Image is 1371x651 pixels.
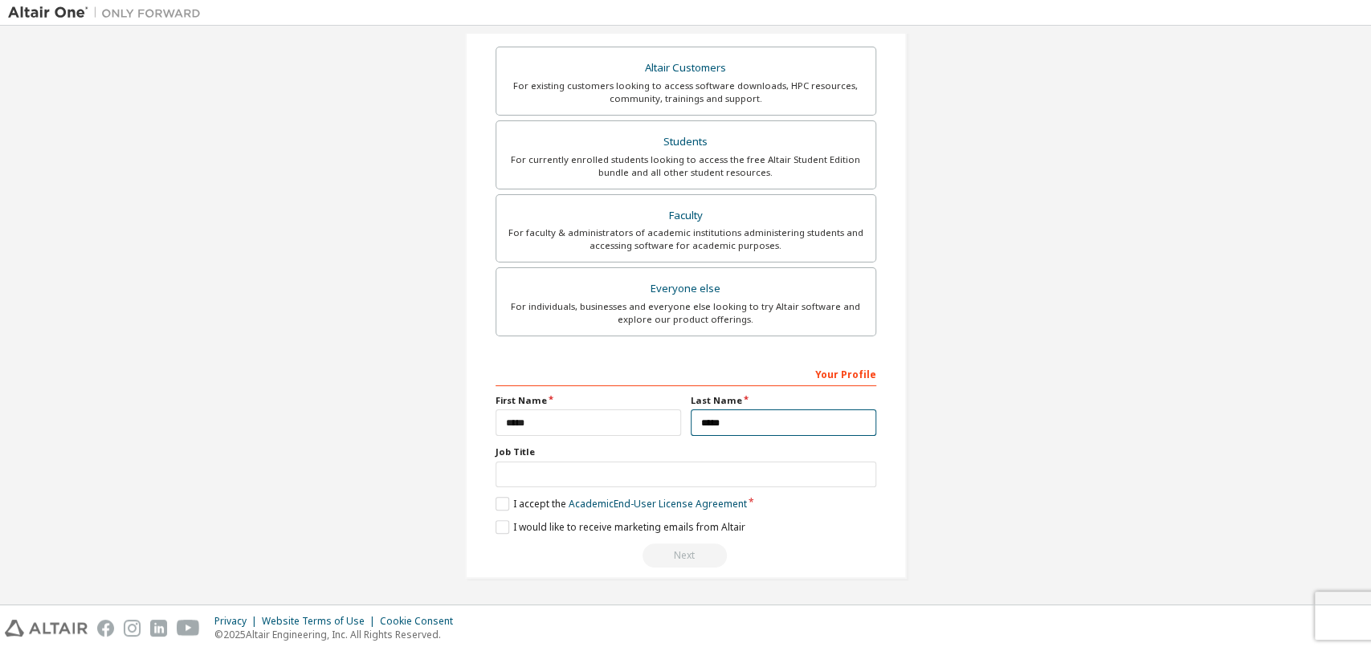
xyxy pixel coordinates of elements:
img: Altair One [8,5,209,21]
div: Cookie Consent [380,615,463,628]
div: Privacy [214,615,262,628]
div: For currently enrolled students looking to access the free Altair Student Edition bundle and all ... [506,153,866,179]
label: First Name [496,394,681,407]
div: Students [506,131,866,153]
div: Everyone else [506,278,866,300]
div: For individuals, businesses and everyone else looking to try Altair software and explore our prod... [506,300,866,326]
label: Last Name [691,394,876,407]
img: instagram.svg [124,620,141,637]
div: For existing customers looking to access software downloads, HPC resources, community, trainings ... [506,79,866,105]
label: I accept the [496,497,747,511]
div: For faculty & administrators of academic institutions administering students and accessing softwa... [506,226,866,252]
label: I would like to receive marketing emails from Altair [496,520,745,534]
a: Academic End-User License Agreement [569,497,747,511]
img: linkedin.svg [150,620,167,637]
div: Your Profile [496,360,876,386]
div: Faculty [506,205,866,227]
div: Altair Customers [506,57,866,79]
img: youtube.svg [177,620,200,637]
img: facebook.svg [97,620,114,637]
div: Website Terms of Use [262,615,380,628]
p: © 2025 Altair Engineering, Inc. All Rights Reserved. [214,628,463,641]
label: Job Title [496,446,876,458]
div: Read and acccept EULA to continue [496,543,876,568]
img: altair_logo.svg [5,620,88,637]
